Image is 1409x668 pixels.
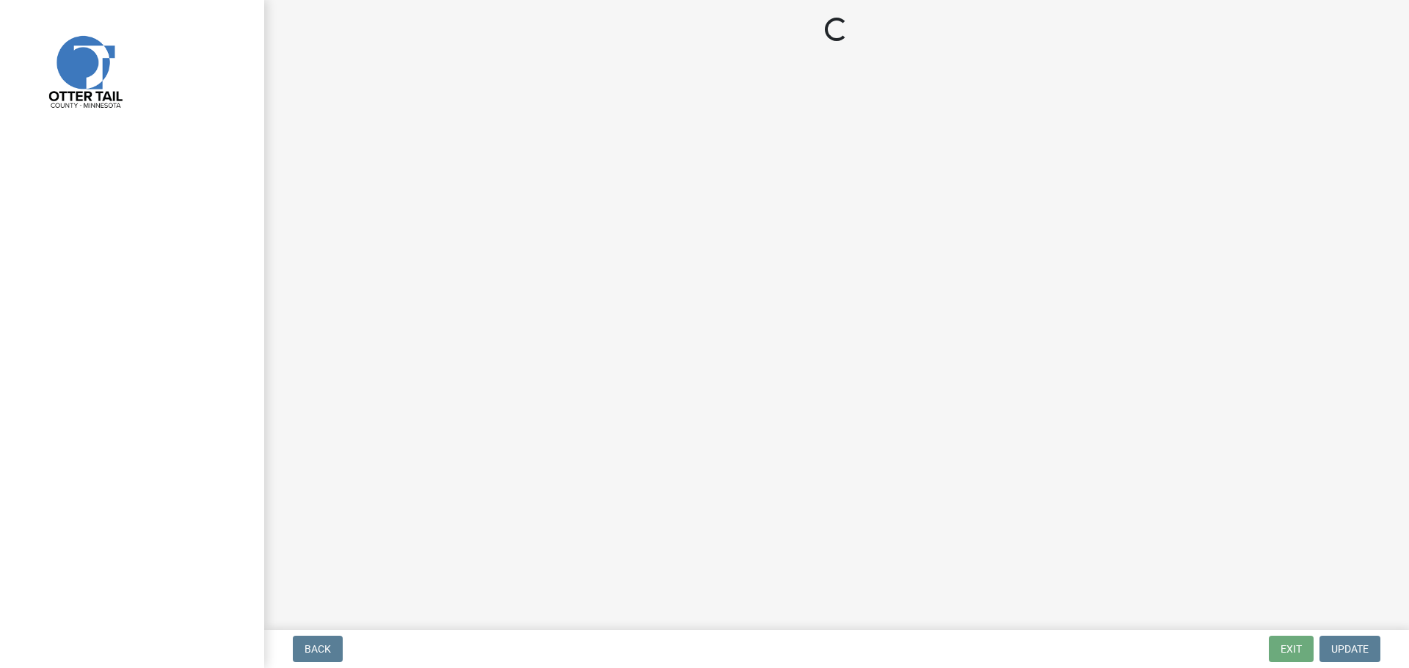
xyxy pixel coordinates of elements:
[293,636,343,662] button: Back
[29,15,139,125] img: Otter Tail County, Minnesota
[1319,636,1380,662] button: Update
[305,643,331,655] span: Back
[1331,643,1369,655] span: Update
[1269,636,1314,662] button: Exit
